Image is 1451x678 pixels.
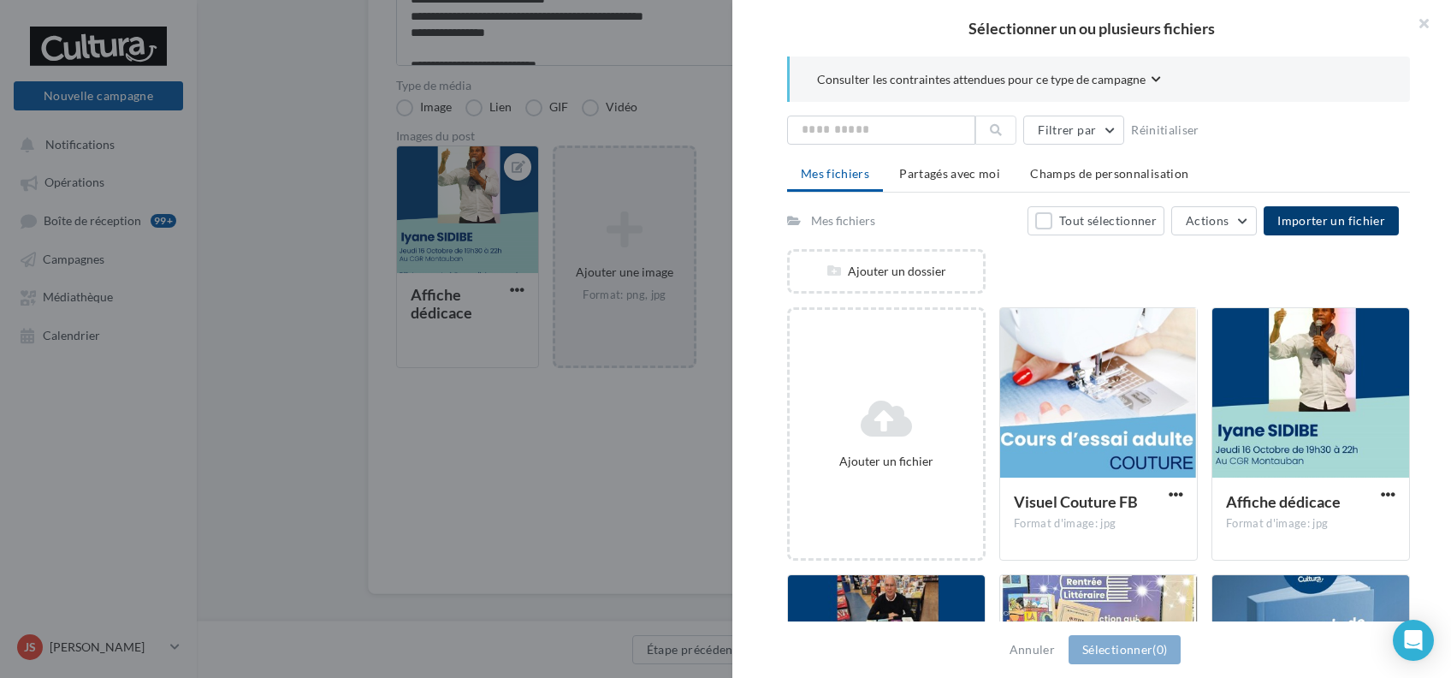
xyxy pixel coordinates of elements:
span: Champs de personnalisation [1030,166,1188,181]
button: Réinitialiser [1124,120,1206,140]
button: Annuler [1003,639,1062,660]
span: Partagés avec moi [899,166,1000,181]
button: Tout sélectionner [1028,206,1164,235]
span: Consulter les contraintes attendues pour ce type de campagne [817,71,1146,88]
div: Format d'image: jpg [1226,516,1395,532]
span: (0) [1152,642,1167,657]
button: Actions [1171,206,1257,235]
span: Actions [1186,213,1229,228]
div: Format d'image: jpg [1014,516,1183,532]
div: Ajouter un fichier [797,453,976,470]
div: Mes fichiers [811,212,875,229]
button: Sélectionner(0) [1069,635,1181,664]
div: Ajouter un dossier [790,263,983,280]
span: Mes fichiers [801,166,869,181]
span: Visuel Couture FB [1014,492,1138,511]
span: Importer un fichier [1277,213,1385,228]
h2: Sélectionner un ou plusieurs fichiers [760,21,1424,36]
div: Open Intercom Messenger [1393,620,1434,661]
span: Affiche dédicace [1226,492,1341,511]
button: Importer un fichier [1264,206,1399,235]
button: Consulter les contraintes attendues pour ce type de campagne [817,70,1161,92]
button: Filtrer par [1023,116,1124,145]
